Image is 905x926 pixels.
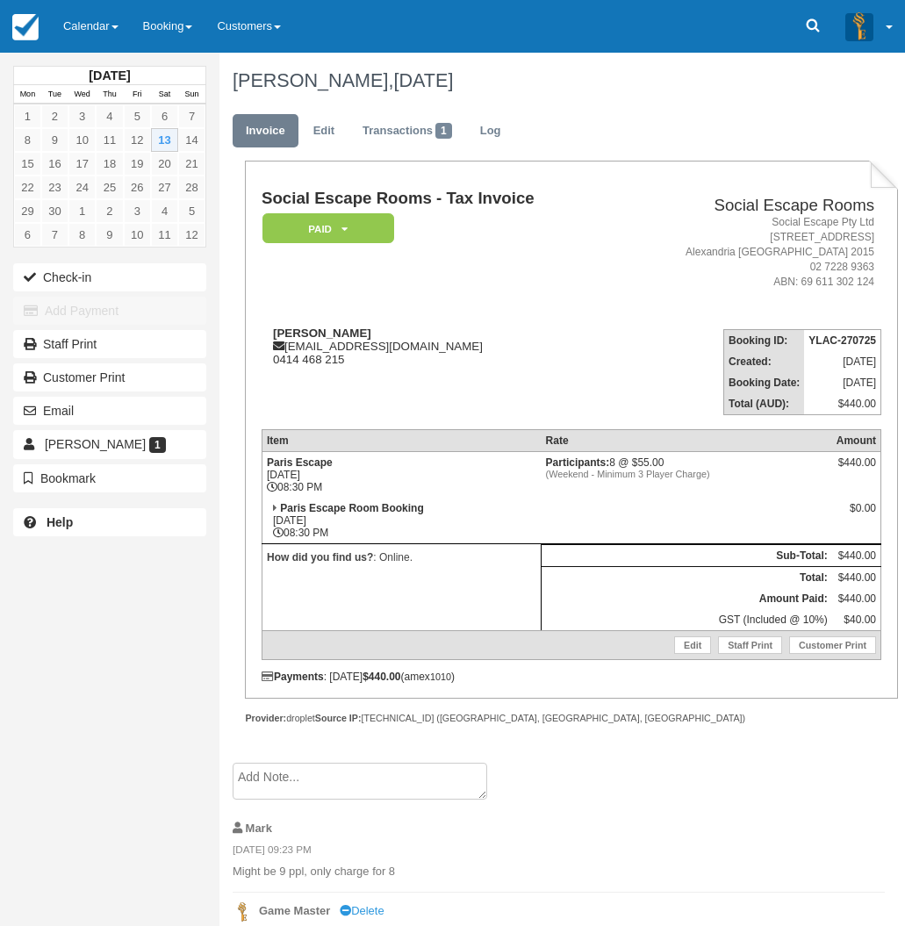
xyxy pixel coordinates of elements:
[14,104,41,128] a: 1
[804,372,880,393] td: [DATE]
[546,456,610,469] strong: Participants
[178,176,205,199] a: 28
[845,12,873,40] img: A3
[151,223,178,247] a: 11
[315,713,362,723] strong: Source IP:
[718,636,782,654] a: Staff Print
[246,822,272,835] strong: Mark
[13,330,206,358] a: Staff Print
[624,197,874,215] h2: Social Escape Rooms
[13,263,206,291] button: Check-in
[542,544,832,566] th: Sub-Total:
[41,176,68,199] a: 23
[47,515,73,529] b: Help
[273,327,371,340] strong: [PERSON_NAME]
[262,671,881,683] div: : [DATE] (amex )
[546,469,828,479] em: (Weekend - Minimum 3 Player Charge)
[14,85,41,104] th: Mon
[262,429,541,451] th: Item
[259,904,330,917] strong: Game Master
[267,549,536,566] p: : Online.
[262,671,324,683] strong: Payments
[124,85,151,104] th: Fri
[96,104,123,128] a: 4
[624,215,874,291] address: Social Escape Pty Ltd [STREET_ADDRESS] Alexandria [GEOGRAPHIC_DATA] 2015 02 7228 9363 ABN: 69 611...
[542,429,832,451] th: Rate
[13,297,206,325] button: Add Payment
[542,588,832,609] th: Amount Paid:
[151,176,178,199] a: 27
[151,85,178,104] th: Sat
[832,544,881,566] td: $440.00
[124,199,151,223] a: 3
[723,372,804,393] th: Booking Date:
[41,104,68,128] a: 2
[280,502,423,514] strong: Paris Escape Room Booking
[233,864,885,880] p: Might be 9 ppl, only charge for 8
[245,713,286,723] strong: Provider:
[124,152,151,176] a: 19
[13,464,206,492] button: Bookmark
[68,176,96,199] a: 24
[14,176,41,199] a: 22
[13,397,206,425] button: Email
[435,123,452,139] span: 1
[723,329,804,351] th: Booking ID:
[68,199,96,223] a: 1
[245,712,897,725] div: droplet [TECHNICAL_ID] ([GEOGRAPHIC_DATA], [GEOGRAPHIC_DATA], [GEOGRAPHIC_DATA])
[45,437,146,451] span: [PERSON_NAME]
[178,199,205,223] a: 5
[674,636,711,654] a: Edit
[832,609,881,631] td: $40.00
[430,671,451,682] small: 1010
[267,456,333,469] strong: Paris Escape
[262,327,617,366] div: [EMAIL_ADDRESS][DOMAIN_NAME] 0414 468 215
[12,14,39,40] img: checkfront-main-nav-mini-logo.png
[178,104,205,128] a: 7
[149,437,166,453] span: 1
[13,508,206,536] a: Help
[68,152,96,176] a: 17
[542,451,832,498] td: 8 @ $55.00
[300,114,348,148] a: Edit
[837,502,876,528] div: $0.00
[340,904,384,917] a: Delete
[68,85,96,104] th: Wed
[124,223,151,247] a: 10
[262,451,541,498] td: [DATE] 08:30 PM
[832,429,881,451] th: Amount
[267,551,373,563] strong: How did you find us?
[68,128,96,152] a: 10
[363,671,400,683] strong: $440.00
[178,85,205,104] th: Sun
[467,114,514,148] a: Log
[124,104,151,128] a: 5
[723,351,804,372] th: Created:
[68,104,96,128] a: 3
[804,393,880,415] td: $440.00
[393,69,453,91] span: [DATE]
[233,114,298,148] a: Invoice
[14,223,41,247] a: 6
[837,456,876,483] div: $440.00
[96,199,123,223] a: 2
[124,176,151,199] a: 26
[96,223,123,247] a: 9
[233,843,885,862] em: [DATE] 09:23 PM
[41,152,68,176] a: 16
[96,152,123,176] a: 18
[41,223,68,247] a: 7
[41,199,68,223] a: 30
[14,152,41,176] a: 15
[96,85,123,104] th: Thu
[96,176,123,199] a: 25
[804,351,880,372] td: [DATE]
[542,566,832,588] th: Total:
[151,152,178,176] a: 20
[151,104,178,128] a: 6
[262,190,617,208] h1: Social Escape Rooms - Tax Invoice
[178,128,205,152] a: 14
[832,588,881,609] td: $440.00
[542,609,832,631] td: GST (Included @ 10%)
[262,213,394,244] em: Paid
